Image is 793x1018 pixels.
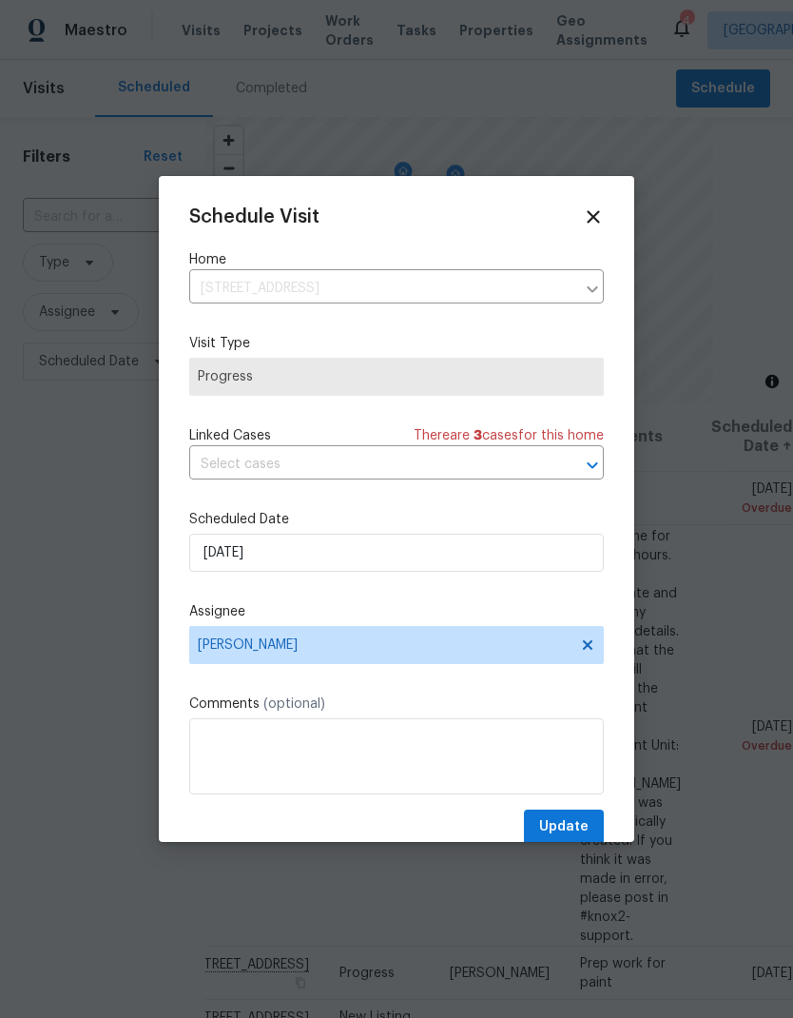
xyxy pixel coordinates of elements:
[263,697,325,711] span: (optional)
[198,367,595,386] span: Progress
[189,510,604,529] label: Scheduled Date
[579,452,606,479] button: Open
[524,810,604,845] button: Update
[189,450,551,480] input: Select cases
[539,815,589,839] span: Update
[189,426,271,445] span: Linked Cases
[189,695,604,714] label: Comments
[189,274,575,303] input: Enter in an address
[474,429,482,442] span: 3
[414,426,604,445] span: There are case s for this home
[189,334,604,353] label: Visit Type
[189,602,604,621] label: Assignee
[583,206,604,227] span: Close
[189,207,319,226] span: Schedule Visit
[189,534,604,572] input: M/D/YYYY
[189,250,604,269] label: Home
[198,637,571,653] span: [PERSON_NAME]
